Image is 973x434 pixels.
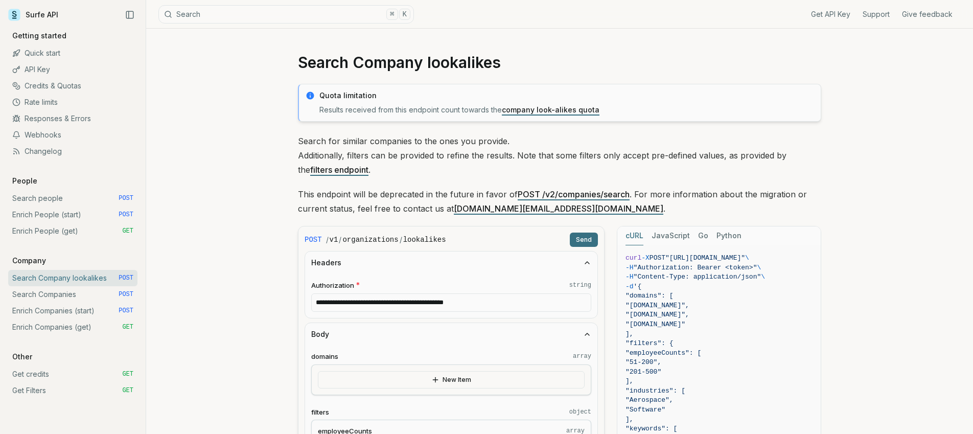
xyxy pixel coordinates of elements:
p: Other [8,352,36,362]
span: curl [625,254,641,262]
span: "201-500" [625,368,661,376]
span: POST [119,290,133,299]
a: Get Filters GET [8,382,137,399]
p: This endpoint will be deprecated in the future in favor of . For more information about the migra... [298,187,821,216]
code: array [573,352,591,360]
a: Credits & Quotas [8,78,137,94]
a: Support [863,9,890,19]
button: Collapse Sidebar [122,7,137,22]
a: filters endpoint [310,165,368,175]
button: Body [305,323,597,346]
a: Enrich Companies (get) GET [8,319,137,335]
span: Authorization [311,281,354,290]
button: Send [570,233,598,247]
span: "[DOMAIN_NAME]", [625,311,689,318]
span: -H [625,273,634,281]
a: Responses & Errors [8,110,137,127]
button: New Item [318,371,585,389]
button: JavaScript [652,226,690,245]
button: cURL [625,226,643,245]
a: Enrich Companies (start) POST [8,303,137,319]
span: GET [122,227,133,235]
span: -d [625,283,634,290]
span: filters [311,407,329,417]
button: Python [716,226,742,245]
p: Quota limitation [319,90,815,101]
span: "Software" [625,406,665,414]
span: \ [761,273,765,281]
span: "keywords": [ [625,425,677,432]
a: [DOMAIN_NAME][EMAIL_ADDRESS][DOMAIN_NAME] [454,203,663,214]
span: ], [625,377,634,385]
span: "[URL][DOMAIN_NAME]" [665,254,745,262]
button: Go [698,226,708,245]
p: Search for similar companies to the ones you provide. Additionally, filters can be provided to re... [298,134,821,177]
code: organizations [342,235,398,245]
span: -H [625,264,634,271]
span: GET [122,386,133,395]
span: -X [641,254,650,262]
a: Get API Key [811,9,850,19]
a: Search Companies POST [8,286,137,303]
a: POST /v2/companies/search [518,189,630,199]
a: Quick start [8,45,137,61]
span: POST [119,307,133,315]
a: Surfe API [8,7,58,22]
kbd: ⌘ [386,9,398,20]
button: Search⌘K [158,5,414,24]
span: domains [311,352,338,361]
span: "[DOMAIN_NAME]" [625,321,685,328]
span: "employeeCounts": [ [625,349,701,357]
span: "51-200", [625,358,661,366]
span: '{ [634,283,642,290]
span: \ [745,254,749,262]
span: "Content-Type: application/json" [634,273,761,281]
button: Headers [305,252,597,274]
code: v1 [330,235,338,245]
span: \ [757,264,761,271]
a: Enrich People (start) POST [8,207,137,223]
code: object [569,408,591,416]
a: Give feedback [902,9,953,19]
span: / [400,235,402,245]
a: API Key [8,61,137,78]
code: string [569,281,591,289]
span: "[DOMAIN_NAME]", [625,302,689,309]
span: GET [122,323,133,331]
kbd: K [399,9,410,20]
a: Rate limits [8,94,137,110]
span: POST [650,254,665,262]
code: lookalikes [403,235,446,245]
span: ], [625,416,634,423]
span: "Aerospace", [625,396,674,404]
span: POST [119,211,133,219]
p: Getting started [8,31,71,41]
span: / [326,235,329,245]
span: "industries": [ [625,387,685,395]
a: Search people POST [8,190,137,207]
p: People [8,176,41,186]
h1: Search Company lookalikes [298,53,821,72]
a: Webhooks [8,127,137,143]
a: Enrich People (get) GET [8,223,137,239]
span: "domains": [ [625,292,674,300]
span: ], [625,330,634,338]
span: POST [119,194,133,202]
a: Get credits GET [8,366,137,382]
a: company look-alikes quota [502,105,599,114]
span: POST [119,274,133,282]
span: GET [122,370,133,378]
span: "filters": { [625,339,674,347]
span: "Authorization: Bearer <token>" [634,264,757,271]
p: Results received from this endpoint count towards the [319,105,815,115]
p: Company [8,256,50,266]
a: Search Company lookalikes POST [8,270,137,286]
span: POST [305,235,322,245]
a: Changelog [8,143,137,159]
span: / [339,235,341,245]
